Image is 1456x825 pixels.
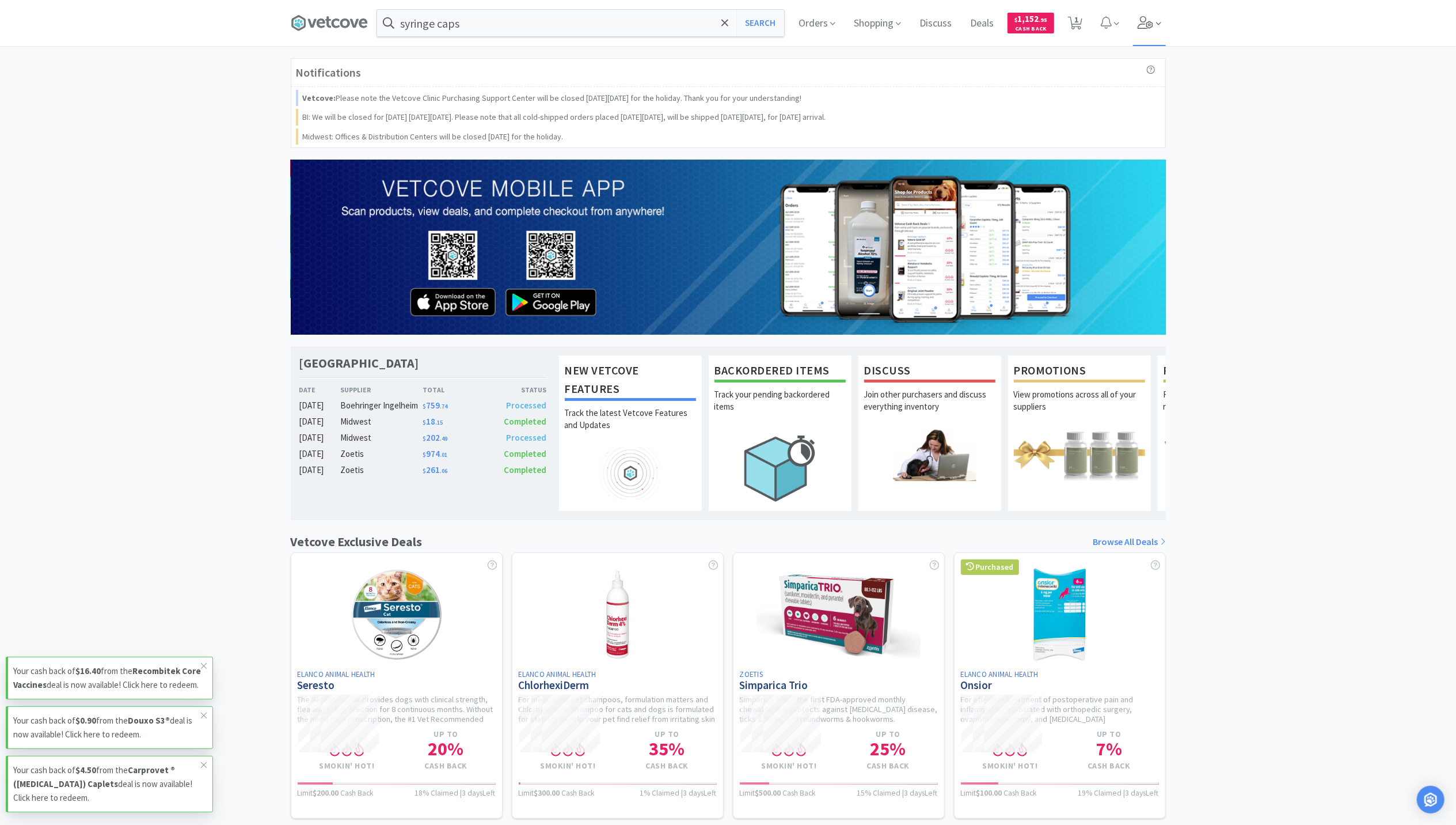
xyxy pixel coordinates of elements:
h1: Promotions [1014,361,1145,383]
button: Search [736,10,784,36]
a: PromotionsView promotions across all of your suppliers [1008,355,1151,512]
div: [DATE] [299,447,341,461]
span: Completed [504,448,546,459]
h4: Cash Back [1060,761,1159,771]
span: $ [1014,16,1017,24]
a: Deals [965,18,998,29]
h4: Smokin' Hot! [298,761,397,771]
span: 1,152 [1014,13,1047,24]
p: Join other purchasers and discuss everything inventory [864,388,995,429]
h4: Cash Back [397,761,496,771]
a: [DATE]Midwest$202.49Processed [299,431,547,445]
h4: Cash Back [618,761,717,771]
div: Zoetis [340,463,423,477]
p: View promotions across all of your suppliers [1014,388,1145,429]
h4: Smokin' Hot! [519,761,618,771]
h1: 20 % [397,740,496,758]
img: hero_backorders.png [714,429,846,508]
div: Midwest [340,431,423,445]
p: Track the latest Vetcove Features and Updates [565,407,696,447]
span: 261 [423,464,447,475]
span: $ [423,467,426,475]
div: Boehringer Ingelheim [340,399,423,412]
span: $ [423,403,426,410]
p: Your cash back of from the deal is now available! Click here to redeem. [13,714,201,741]
span: $ [423,451,426,459]
div: Zoetis [340,447,423,461]
h4: Up to [1060,729,1159,739]
div: Total [423,384,485,395]
a: Browse All Deals [1093,535,1166,550]
p: Your cash back of from the deal is now available! Click here to redeem. [13,664,201,692]
a: [DATE]Zoetis$974.01Completed [299,447,547,461]
span: . 49 [440,435,447,442]
a: ZoetisSimparica TrioSimparica Trio is the first FDA-approved monthly chewable that protects again... [733,552,945,819]
a: Discuss [915,18,956,29]
p: BI: We will be closed for [DATE] [DATE][DATE]. Please note that all cold-shipped orders placed [D... [303,111,826,123]
a: [DATE]Zoetis$261.06Completed [299,463,547,477]
span: Processed [506,400,546,411]
span: Completed [504,464,546,475]
h4: Up to [839,729,938,739]
h1: [GEOGRAPHIC_DATA] [299,355,419,372]
h1: 7 % [1060,740,1159,758]
h1: Vetcove Exclusive Deals [291,532,423,552]
span: . 15 [435,419,443,426]
span: $ [423,419,426,426]
a: DiscussJoin other purchasers and discuss everything inventory [858,355,1002,512]
img: hero_feature_roadmap.png [565,447,696,499]
span: . 06 [440,467,447,475]
a: Free SamplesRequest free samples on the newest veterinary products [1157,355,1301,512]
strong: $4.50 [75,765,96,775]
div: Date [299,384,341,395]
h4: Up to [397,729,496,739]
a: 1 [1063,20,1087,30]
img: hero_samples.png [1164,429,1295,481]
a: Backordered ItemsTrack your pending backordered items [708,355,852,512]
span: 759 [423,400,447,411]
span: 202 [423,432,447,443]
a: [DATE]Midwest$18.15Completed [299,415,547,429]
h1: 35 % [618,740,717,758]
h1: Backordered Items [714,361,846,383]
img: 169a39d576124ab08f10dc54d32f3ffd_4.png [291,160,1166,335]
h1: 25 % [839,740,938,758]
h1: Free Samples [1164,361,1295,383]
span: . 95 [1039,16,1047,24]
input: Search by item, sku, manufacturer, ingredient, size... [377,10,784,36]
span: 974 [423,448,447,459]
h4: Smokin' Hot! [961,761,1060,771]
span: Cash Back [1014,26,1047,33]
p: Midwest: Offices & Distribution Centers will be closed [DATE] for the holiday. [303,130,564,143]
p: Request free samples on the newest veterinary products [1164,388,1295,429]
div: Midwest [340,415,423,429]
span: $ [423,435,426,442]
h1: New Vetcove Features [565,361,696,401]
p: Your cash back of from the deal is now available! Click here to redeem. [13,763,201,805]
img: hero_discuss.png [864,429,995,481]
span: Processed [506,432,546,443]
a: Elanco Animal HealthChlorhexiDermFor medicated pet shampoos, formulation matters and ChlorhexiDer... [512,552,724,819]
a: PurchasedElanco Animal HealthOnsiorFor effective treatment of postoperative pain and inflammation... [954,552,1166,819]
a: New Vetcove FeaturesTrack the latest Vetcove Features and Updates [558,355,702,512]
div: [DATE] [299,415,341,429]
h4: Cash Back [839,761,938,771]
strong: $16.40 [75,665,101,676]
span: 18 [423,416,443,427]
strong: Vetcove: [303,93,336,103]
h3: Notifications [296,63,362,82]
p: Track your pending backordered items [714,388,846,429]
a: [DATE]Boehringer Ingelheim$759.74Processed [299,399,547,412]
div: [DATE] [299,399,341,412]
img: hero_promotions.png [1014,429,1145,481]
div: [DATE] [299,463,341,477]
p: Please note the Vetcove Clinic Purchasing Support Center will be closed [DATE][DATE] for the holi... [303,92,802,104]
strong: Douxo S3® [128,715,170,726]
div: Supplier [340,384,423,395]
h1: Discuss [864,361,995,383]
span: Completed [504,416,546,427]
span: . 74 [440,403,447,410]
span: . 01 [440,451,447,459]
h4: Smokin' Hot! [740,761,839,771]
div: Open Intercom Messenger [1417,786,1444,813]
